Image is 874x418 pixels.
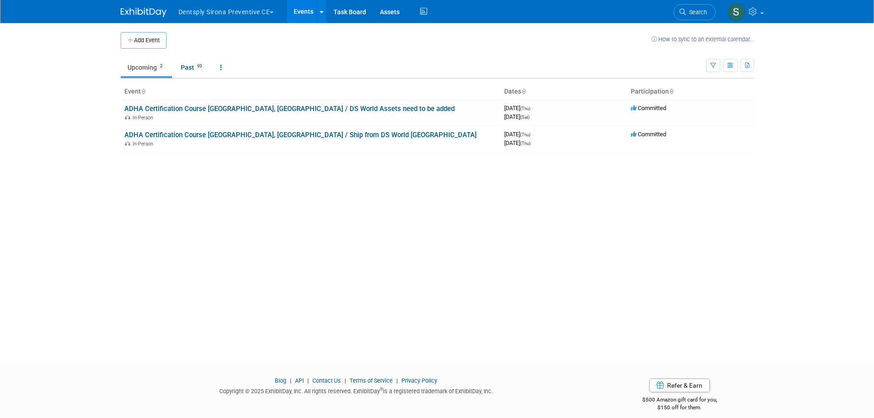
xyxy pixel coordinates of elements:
[121,84,501,100] th: Event
[394,377,400,384] span: |
[312,377,341,384] a: Contact Us
[121,59,172,76] a: Upcoming2
[342,377,348,384] span: |
[606,404,754,412] div: $150 off for them.
[401,377,437,384] a: Privacy Policy
[501,84,627,100] th: Dates
[627,84,754,100] th: Participation
[133,115,156,121] span: In-Person
[305,377,311,384] span: |
[649,379,710,392] a: Refer & Earn
[125,141,130,145] img: In-Person Event
[521,88,526,95] a: Sort by Start Date
[504,139,530,146] span: [DATE]
[141,88,145,95] a: Sort by Event Name
[504,105,533,111] span: [DATE]
[504,131,533,138] span: [DATE]
[124,131,477,139] a: ADHA Certification Course [GEOGRAPHIC_DATA], [GEOGRAPHIC_DATA] / Ship from DS World [GEOGRAPHIC_D...
[121,8,167,17] img: ExhibitDay
[686,9,707,16] span: Search
[295,377,304,384] a: API
[669,88,674,95] a: Sort by Participation Type
[631,131,666,138] span: Committed
[121,32,167,49] button: Add Event
[133,141,156,147] span: In-Person
[157,63,165,70] span: 2
[520,106,530,111] span: (Thu)
[532,131,533,138] span: -
[288,377,294,384] span: |
[121,385,592,396] div: Copyright © 2025 ExhibitDay, Inc. All rights reserved. ExhibitDay is a registered trademark of Ex...
[125,115,130,119] img: In-Person Event
[606,390,754,411] div: $500 Amazon gift card for you,
[124,105,455,113] a: ADHA Certification Course [GEOGRAPHIC_DATA], [GEOGRAPHIC_DATA] / DS World Assets need to be added
[520,115,529,120] span: (Sat)
[380,387,383,392] sup: ®
[275,377,286,384] a: Blog
[504,113,529,120] span: [DATE]
[520,132,530,137] span: (Thu)
[651,36,754,43] a: How to sync to an external calendar...
[674,4,716,20] a: Search
[350,377,393,384] a: Terms of Service
[195,63,205,70] span: 93
[520,141,530,146] span: (Thu)
[532,105,533,111] span: -
[631,105,666,111] span: Committed
[174,59,212,76] a: Past93
[728,3,745,21] img: Samantha Meyers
